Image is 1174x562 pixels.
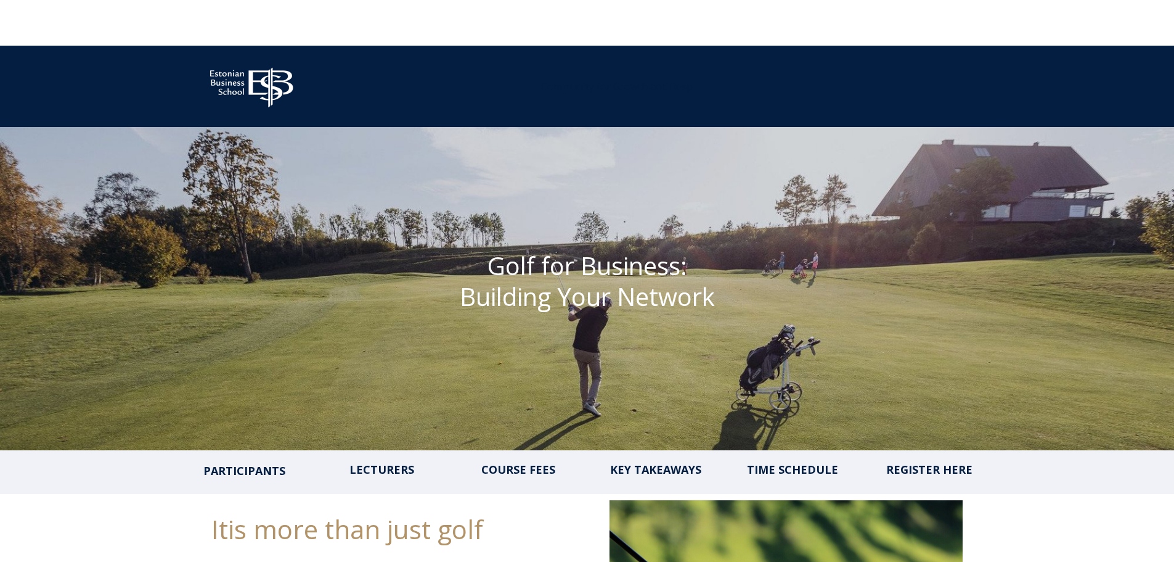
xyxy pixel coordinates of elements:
span: PARTICIPANTS [203,463,285,478]
a: LECTURERS [349,462,414,477]
a: REGISTER HERE [886,462,972,477]
span: It [211,511,228,547]
h1: Golf for Business: Building Your Network [360,250,815,312]
a: KEY TAKEAWAYS [610,462,701,477]
a: TIME SCHEDULE [747,462,838,477]
span: Community for Growth and Resp [541,80,693,93]
a: PARTICIPANTS [203,462,285,479]
img: ebs_logo2016_white [199,58,304,111]
a: COURSE FEES [481,462,555,477]
span: is more than just golf [228,511,483,547]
